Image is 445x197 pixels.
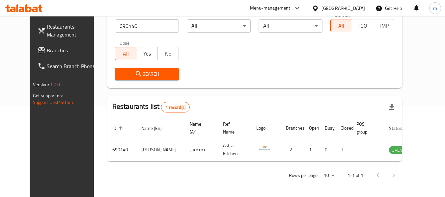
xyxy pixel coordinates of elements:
[118,49,134,59] span: All
[161,104,189,111] span: 1 record(s)
[348,171,363,180] p: 1-1 of 1
[136,138,184,161] td: [PERSON_NAME]
[33,98,75,107] a: Support.OpsPlatform
[389,124,410,132] span: Status
[251,118,281,138] th: Logo
[47,62,99,70] span: Search Branch Phone
[223,120,243,136] span: Ref. Name
[115,68,179,80] button: Search
[304,138,320,161] td: 1
[304,118,320,138] th: Open
[136,47,157,60] button: Yes
[259,19,322,33] div: All
[218,138,251,161] td: Astral Kitchen
[320,138,335,161] td: 0
[112,102,190,112] h2: Restaurants list
[32,58,104,74] a: Search Branch Phone
[320,118,335,138] th: Busy
[32,19,104,42] a: Restaurants Management
[107,118,441,161] table: enhanced table
[389,146,405,154] span: OPEN
[281,138,304,161] td: 2
[120,40,132,45] label: Upsell
[289,171,319,180] p: Rows per page:
[433,5,437,12] span: m
[335,118,351,138] th: Closed
[321,5,365,12] div: [GEOGRAPHIC_DATA]
[187,19,251,33] div: All
[355,21,371,31] span: TGO
[281,118,304,138] th: Branches
[330,19,352,32] button: All
[184,138,218,161] td: يميمس
[190,120,210,136] span: Name (Ar)
[141,124,170,132] span: Name (En)
[107,138,136,161] td: 690140
[120,70,174,78] span: Search
[356,120,376,136] span: POS group
[256,140,273,157] img: Yum Yums
[115,19,179,33] input: Search for restaurant name or ID..
[47,46,99,54] span: Branches
[250,4,291,12] div: Menu-management
[157,47,179,60] button: No
[139,49,155,59] span: Yes
[376,21,392,31] span: TMP
[352,19,373,32] button: TGO
[47,23,99,38] span: Restaurants Management
[33,80,49,89] span: Version:
[50,80,60,89] span: 1.0.0
[160,49,176,59] span: No
[112,124,125,132] span: ID
[335,12,351,17] label: Delivery
[373,19,394,32] button: TMP
[389,146,405,154] div: OPEN
[33,91,63,100] span: Get support on:
[32,42,104,58] a: Branches
[115,47,136,60] button: All
[333,21,349,31] span: All
[335,138,351,161] td: 1
[321,171,337,181] div: Rows per page:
